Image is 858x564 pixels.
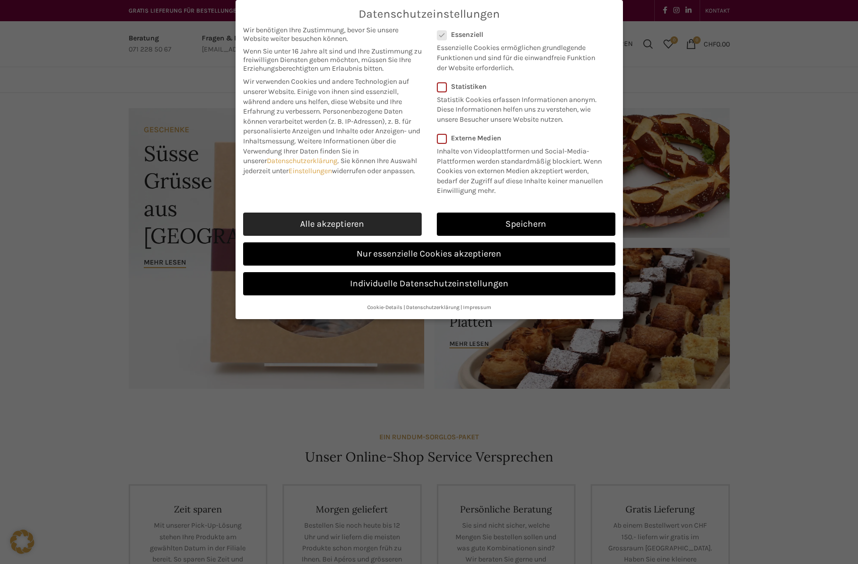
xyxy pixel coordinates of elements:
label: Externe Medien [437,134,609,142]
span: Weitere Informationen über die Verwendung Ihrer Daten finden Sie in unserer . [243,137,396,165]
a: Einstellungen [289,167,332,175]
label: Statistiken [437,82,602,91]
p: Essenzielle Cookies ermöglichen grundlegende Funktionen und sind für die einwandfreie Funktion de... [437,39,602,73]
span: Wir verwenden Cookies und andere Technologien auf unserer Website. Einige von ihnen sind essenzie... [243,77,409,116]
p: Statistik Cookies erfassen Informationen anonym. Diese Informationen helfen uns zu verstehen, wie... [437,91,602,125]
a: Nur essenzielle Cookies akzeptieren [243,242,615,266]
a: Datenschutzerklärung [406,304,460,311]
span: Wir benötigen Ihre Zustimmung, bevor Sie unsere Website weiter besuchen können. [243,26,422,43]
a: Datenschutzerklärung [267,157,337,165]
label: Essenziell [437,30,602,39]
span: Datenschutzeinstellungen [359,8,500,21]
span: Personenbezogene Daten können verarbeitet werden (z. B. IP-Adressen), z. B. für personalisierte A... [243,107,420,145]
span: Sie können Ihre Auswahl jederzeit unter widerrufen oder anpassen. [243,157,417,175]
a: Cookie-Details [367,304,403,311]
a: Alle akzeptieren [243,213,422,236]
a: Impressum [463,304,491,311]
a: Speichern [437,213,615,236]
span: Wenn Sie unter 16 Jahre alt sind und Ihre Zustimmung zu freiwilligen Diensten geben möchten, müss... [243,47,422,73]
a: Individuelle Datenschutzeinstellungen [243,272,615,295]
p: Inhalte von Videoplattformen und Social-Media-Plattformen werden standardmäßig blockiert. Wenn Co... [437,142,609,196]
